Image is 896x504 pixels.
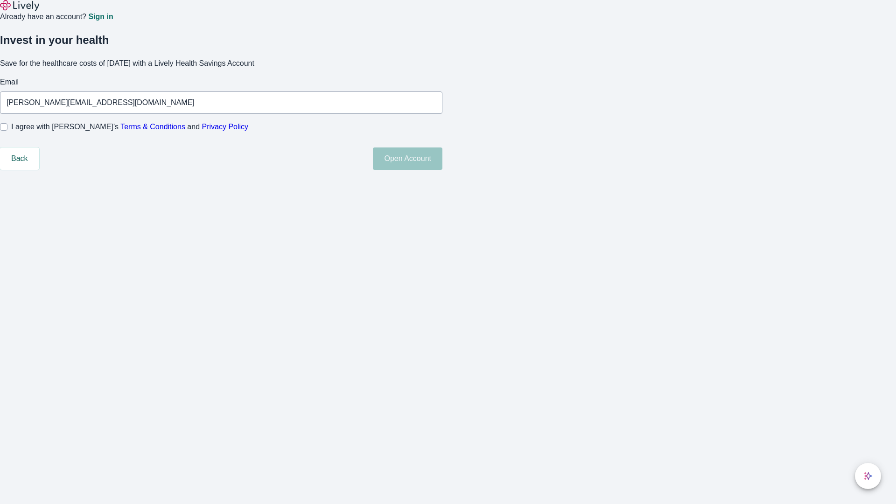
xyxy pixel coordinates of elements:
[120,123,185,131] a: Terms & Conditions
[88,13,113,21] a: Sign in
[855,463,881,489] button: chat
[863,471,873,481] svg: Lively AI Assistant
[202,123,249,131] a: Privacy Policy
[11,121,248,133] span: I agree with [PERSON_NAME]’s and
